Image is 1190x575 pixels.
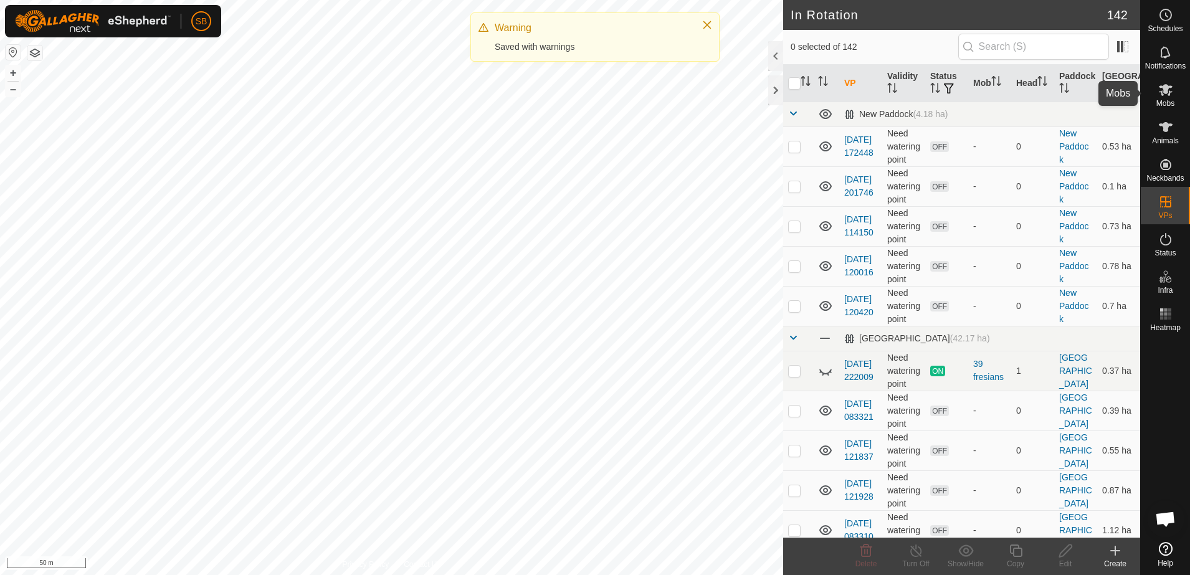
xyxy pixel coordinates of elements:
[1059,472,1092,508] a: [GEOGRAPHIC_DATA]
[887,85,897,95] p-sorticon: Activate to sort
[1121,85,1131,95] p-sorticon: Activate to sort
[844,518,873,541] a: [DATE] 083310
[930,301,949,311] span: OFF
[196,15,207,28] span: SB
[930,261,949,272] span: OFF
[930,485,949,496] span: OFF
[1145,62,1186,70] span: Notifications
[930,181,949,192] span: OFF
[991,558,1040,569] div: Copy
[1097,126,1140,166] td: 0.53 ha
[930,141,949,152] span: OFF
[844,294,873,317] a: [DATE] 120420
[1059,353,1092,389] a: [GEOGRAPHIC_DATA]
[941,558,991,569] div: Show/Hide
[1059,512,1092,548] a: [GEOGRAPHIC_DATA]
[1059,248,1088,284] a: New Paddock
[973,300,1006,313] div: -
[882,430,925,470] td: Need watering point
[882,246,925,286] td: Need watering point
[1037,78,1047,88] p-sorticon: Activate to sort
[1011,65,1054,102] th: Head
[1011,510,1054,550] td: 0
[1107,6,1128,24] span: 142
[1141,537,1190,572] a: Help
[495,40,689,54] div: Saved with warnings
[968,65,1011,102] th: Mob
[791,40,958,54] span: 0 selected of 142
[855,559,877,568] span: Delete
[882,65,925,102] th: Validity
[801,78,811,88] p-sorticon: Activate to sort
[6,45,21,60] button: Reset Map
[1156,100,1174,107] span: Mobs
[1146,174,1184,182] span: Neckbands
[1011,206,1054,246] td: 0
[991,78,1001,88] p-sorticon: Activate to sort
[882,510,925,550] td: Need watering point
[882,470,925,510] td: Need watering point
[882,166,925,206] td: Need watering point
[1011,166,1054,206] td: 0
[1059,392,1092,429] a: [GEOGRAPHIC_DATA]
[882,391,925,430] td: Need watering point
[844,109,948,120] div: New Paddock
[1011,126,1054,166] td: 0
[1011,391,1054,430] td: 0
[930,445,949,456] span: OFF
[1158,287,1173,294] span: Infra
[342,559,389,570] a: Privacy Policy
[1090,558,1140,569] div: Create
[930,406,949,416] span: OFF
[958,34,1109,60] input: Search (S)
[1158,559,1173,567] span: Help
[6,65,21,80] button: +
[844,399,873,422] a: [DATE] 083321
[973,260,1006,273] div: -
[973,180,1006,193] div: -
[973,484,1006,497] div: -
[1147,500,1184,538] div: Open chat
[1097,65,1140,102] th: [GEOGRAPHIC_DATA] Area
[1097,286,1140,326] td: 0.7 ha
[882,351,925,391] td: Need watering point
[1059,432,1092,468] a: [GEOGRAPHIC_DATA]
[495,21,689,36] div: Warning
[973,220,1006,233] div: -
[1097,166,1140,206] td: 0.1 ha
[973,404,1006,417] div: -
[844,214,873,237] a: [DATE] 114150
[1059,168,1088,204] a: New Paddock
[973,524,1006,537] div: -
[1097,510,1140,550] td: 1.12 ha
[1150,324,1181,331] span: Heatmap
[698,16,716,34] button: Close
[844,174,873,197] a: [DATE] 201746
[844,333,990,344] div: [GEOGRAPHIC_DATA]
[1059,85,1069,95] p-sorticon: Activate to sort
[844,478,873,501] a: [DATE] 121928
[1152,137,1179,145] span: Animals
[1097,206,1140,246] td: 0.73 ha
[925,65,968,102] th: Status
[839,65,882,102] th: VP
[1154,249,1176,257] span: Status
[950,333,990,343] span: (42.17 ha)
[1097,391,1140,430] td: 0.39 ha
[1040,558,1090,569] div: Edit
[1059,288,1088,324] a: New Paddock
[1011,286,1054,326] td: 0
[1054,65,1097,102] th: Paddock
[973,444,1006,457] div: -
[1097,351,1140,391] td: 0.37 ha
[973,358,1006,384] div: 39 fresians
[1097,430,1140,470] td: 0.55 ha
[1059,208,1088,244] a: New Paddock
[404,559,440,570] a: Contact Us
[1011,246,1054,286] td: 0
[930,85,940,95] p-sorticon: Activate to sort
[27,45,42,60] button: Map Layers
[1011,351,1054,391] td: 1
[930,366,945,376] span: ON
[6,82,21,97] button: –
